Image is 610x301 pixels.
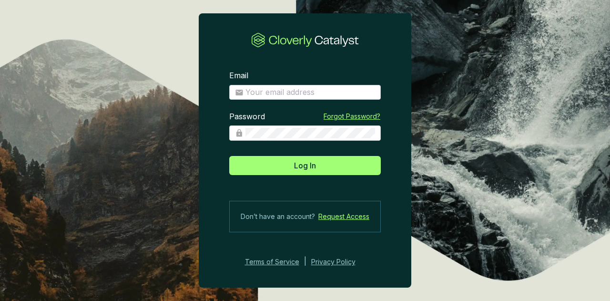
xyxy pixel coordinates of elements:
button: Log In [229,156,381,175]
a: Terms of Service [242,256,299,268]
a: Request Access [318,211,369,222]
label: Email [229,71,248,81]
div: | [304,256,306,268]
label: Password [229,112,265,122]
a: Privacy Policy [311,256,368,268]
input: Password [245,128,375,138]
span: Don’t have an account? [241,211,315,222]
span: Log In [294,160,316,171]
a: Forgot Password? [324,112,380,121]
input: Email [245,87,375,98]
